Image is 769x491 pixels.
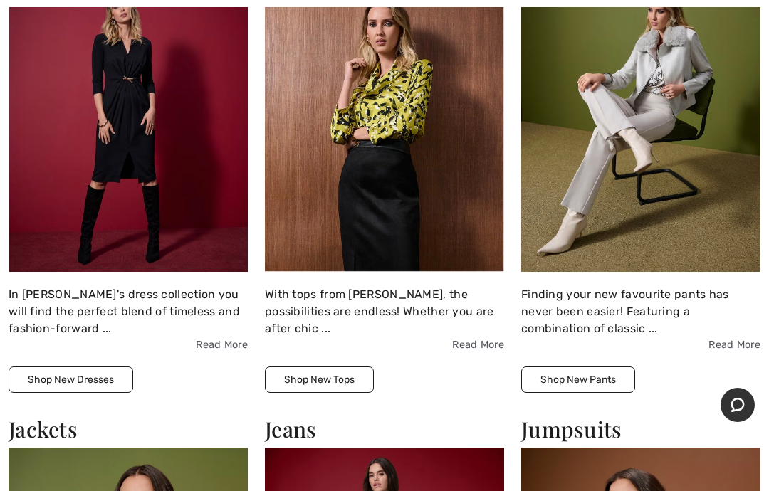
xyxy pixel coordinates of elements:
h2: Jackets [9,416,248,442]
h2: Jumpsuits [521,416,760,442]
button: Shop New Tops [265,366,374,393]
div: Finding your new favourite pants has never been easier! Featuring a combination of classic ... [521,286,760,353]
span: Read More [265,337,504,353]
span: Read More [521,337,760,353]
div: With tops from [PERSON_NAME], the possibilities are endless! Whether you are after chic ... [265,286,504,353]
h2: Jeans [265,416,504,442]
iframe: Opens a widget where you can chat to one of our agents [721,388,755,423]
div: In [PERSON_NAME]'s dress collection you will find the perfect blend of timeless and fashion-forwa... [9,286,248,353]
button: Shop New Dresses [9,366,133,393]
span: Read More [9,337,248,353]
button: Shop New Pants [521,366,635,393]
